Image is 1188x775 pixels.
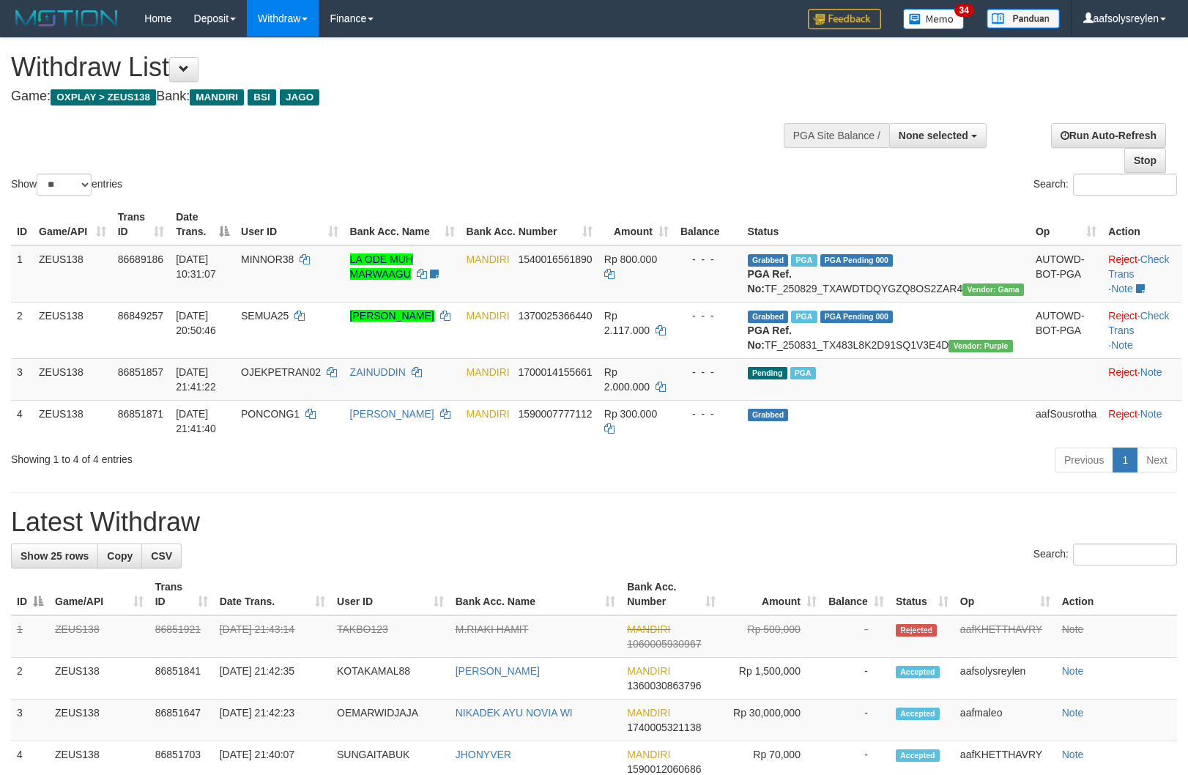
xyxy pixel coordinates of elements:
[107,550,133,562] span: Copy
[1137,448,1177,472] a: Next
[11,400,33,442] td: 4
[1102,400,1181,442] td: ·
[823,700,890,741] td: -
[680,308,736,323] div: - - -
[11,544,98,568] a: Show 25 rows
[1111,339,1133,351] a: Note
[21,550,89,562] span: Show 25 rows
[190,89,244,105] span: MANDIRI
[748,254,789,267] span: Grabbed
[1102,245,1181,303] td: · ·
[896,708,940,720] span: Accepted
[742,302,1030,358] td: TF_250831_TX483L8K2D91SQ1V3E4D
[149,615,214,658] td: 86851921
[1108,408,1137,420] a: Reject
[49,658,149,700] td: ZEUS138
[149,700,214,741] td: 86851647
[889,123,987,148] button: None selected
[604,310,650,336] span: Rp 2.117.000
[331,700,450,741] td: OEMARWIDJAJA
[241,310,289,322] span: SEMUA25
[962,283,1024,296] span: Vendor URL: https://trx31.1velocity.biz
[344,204,461,245] th: Bank Acc. Name: activate to sort column ascending
[461,204,598,245] th: Bank Acc. Number: activate to sort column ascending
[604,408,657,420] span: Rp 300.000
[235,204,344,245] th: User ID: activate to sort column ascending
[791,311,817,323] span: Marked by aafsreyleap
[118,408,163,420] span: 86851871
[680,407,736,421] div: - - -
[11,53,777,82] h1: Withdraw List
[1073,174,1177,196] input: Search:
[37,174,92,196] select: Showentries
[627,707,670,719] span: MANDIRI
[987,9,1060,29] img: panduan.png
[748,325,792,351] b: PGA Ref. No:
[11,508,1177,537] h1: Latest Withdraw
[791,254,817,267] span: Marked by aafkaynarin
[214,615,331,658] td: [DATE] 21:43:14
[1055,448,1113,472] a: Previous
[954,658,1056,700] td: aafsolysreylen
[456,623,529,635] a: M.RIAKI HAMIT
[33,358,112,400] td: ZEUS138
[721,574,823,615] th: Amount: activate to sort column ascending
[627,763,701,775] span: Copy 1590012060686 to clipboard
[790,367,816,379] span: Marked by aafsolysreylen
[112,204,170,245] th: Trans ID: activate to sort column ascending
[450,574,622,615] th: Bank Acc. Name: activate to sort column ascending
[241,366,321,378] span: OJEKPETRAN02
[748,311,789,323] span: Grabbed
[1056,574,1177,615] th: Action
[1108,253,1169,280] a: Check Trans
[1108,310,1137,322] a: Reject
[149,574,214,615] th: Trans ID: activate to sort column ascending
[1030,400,1102,442] td: aafSousrotha
[742,245,1030,303] td: TF_250829_TXAWDTDQYGZQ8OS2ZAR4
[11,658,49,700] td: 2
[170,204,235,245] th: Date Trans.: activate to sort column descending
[97,544,142,568] a: Copy
[899,130,968,141] span: None selected
[820,254,894,267] span: PGA Pending
[903,9,965,29] img: Button%20Memo.svg
[518,408,592,420] span: Copy 1590007777112 to clipboard
[808,9,881,29] img: Feedback.jpg
[33,400,112,442] td: ZEUS138
[823,615,890,658] td: -
[467,408,510,420] span: MANDIRI
[896,666,940,678] span: Accepted
[675,204,742,245] th: Balance
[721,615,823,658] td: Rp 500,000
[598,204,675,245] th: Amount: activate to sort column ascending
[33,204,112,245] th: Game/API: activate to sort column ascending
[954,700,1056,741] td: aafmaleo
[1062,665,1084,677] a: Note
[1062,707,1084,719] a: Note
[742,204,1030,245] th: Status
[51,89,156,105] span: OXPLAY > ZEUS138
[823,658,890,700] td: -
[1033,174,1177,196] label: Search:
[456,749,511,760] a: JHONYVER
[214,700,331,741] td: [DATE] 21:42:23
[1108,310,1169,336] a: Check Trans
[350,310,434,322] a: [PERSON_NAME]
[1102,204,1181,245] th: Action
[11,700,49,741] td: 3
[1140,366,1162,378] a: Note
[1102,358,1181,400] td: ·
[248,89,276,105] span: BSI
[456,665,540,677] a: [PERSON_NAME]
[1062,623,1084,635] a: Note
[11,302,33,358] td: 2
[11,7,122,29] img: MOTION_logo.png
[820,311,894,323] span: PGA Pending
[1108,253,1137,265] a: Reject
[1140,408,1162,420] a: Note
[467,310,510,322] span: MANDIRI
[241,253,294,265] span: MINNOR38
[1030,204,1102,245] th: Op: activate to sort column ascending
[11,574,49,615] th: ID: activate to sort column descending
[518,366,592,378] span: Copy 1700014155661 to clipboard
